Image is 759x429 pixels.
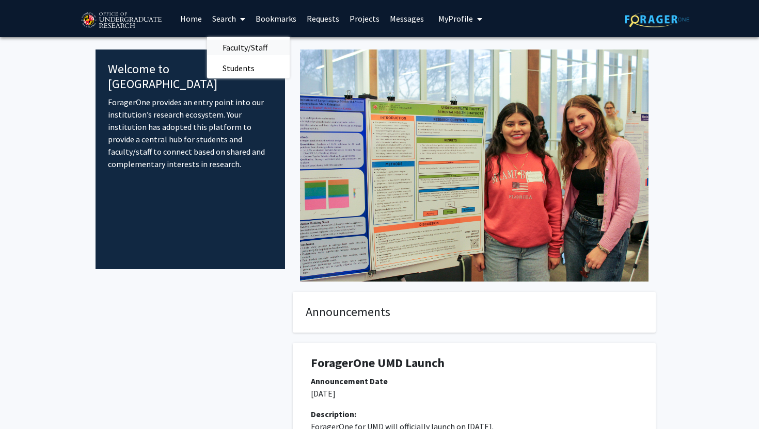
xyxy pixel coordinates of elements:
[302,1,344,37] a: Requests
[385,1,429,37] a: Messages
[8,383,44,421] iframe: Chat
[207,37,283,58] span: Faculty/Staff
[438,13,473,24] span: My Profile
[311,375,638,387] div: Announcement Date
[77,8,165,34] img: University of Maryland Logo
[250,1,302,37] a: Bookmarks
[300,49,649,282] img: Cover Image
[207,60,290,76] a: Students
[344,1,385,37] a: Projects
[108,62,273,92] h4: Welcome to [GEOGRAPHIC_DATA]
[207,1,250,37] a: Search
[175,1,207,37] a: Home
[207,58,270,78] span: Students
[311,408,638,420] div: Description:
[311,387,638,400] p: [DATE]
[108,96,273,170] p: ForagerOne provides an entry point into our institution’s research ecosystem. Your institution ha...
[207,40,290,55] a: Faculty/Staff
[306,305,643,320] h4: Announcements
[625,11,689,27] img: ForagerOne Logo
[311,356,638,371] h1: ForagerOne UMD Launch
